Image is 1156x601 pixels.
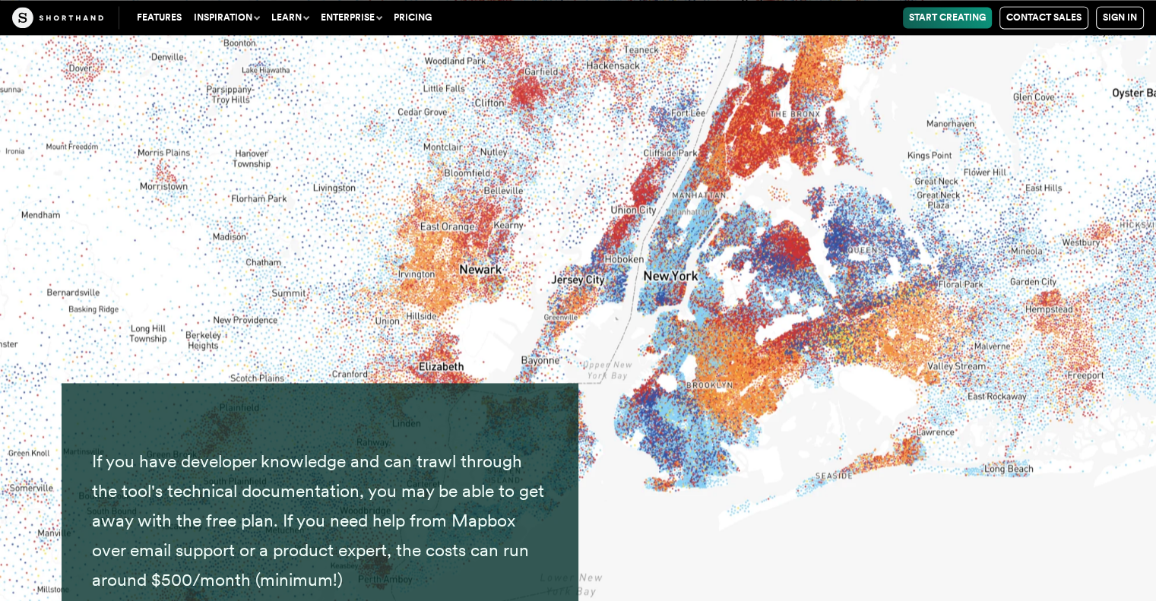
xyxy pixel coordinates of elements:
[903,7,992,28] a: Start Creating
[315,7,388,28] button: Enterprise
[12,7,103,28] img: The Craft
[388,7,438,28] a: Pricing
[188,7,265,28] button: Inspiration
[131,7,188,28] a: Features
[92,451,544,590] span: If you have developer knowledge and can trawl through the tool's technical documentation, you may...
[1096,6,1144,29] a: Sign in
[265,7,315,28] button: Learn
[999,6,1088,29] a: Contact Sales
